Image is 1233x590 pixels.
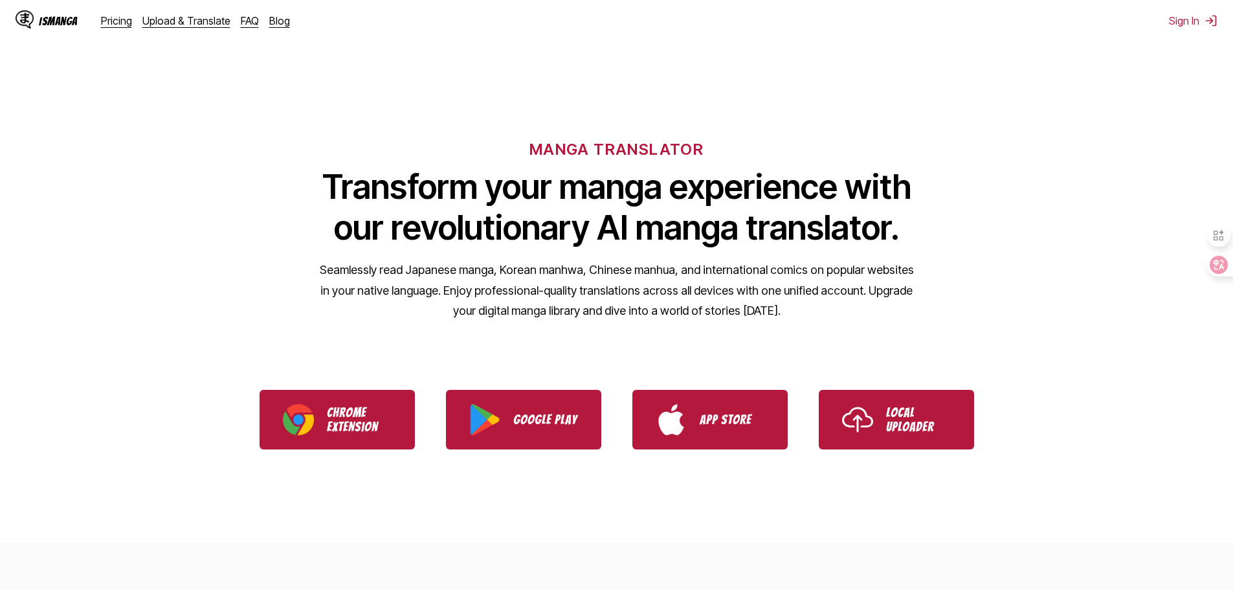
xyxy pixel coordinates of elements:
[842,404,873,435] img: Upload icon
[241,14,259,27] a: FAQ
[327,405,392,434] p: Chrome Extension
[632,390,788,449] a: Download IsManga from App Store
[700,413,764,427] p: App Store
[283,404,314,435] img: Chrome logo
[886,405,951,434] p: Local Uploader
[1169,14,1217,27] button: Sign In
[269,14,290,27] a: Blog
[446,390,601,449] a: Download IsManga from Google Play
[319,260,915,321] p: Seamlessly read Japanese manga, Korean manhwa, Chinese manhua, and international comics on popula...
[319,166,915,248] h1: Transform your manga experience with our revolutionary AI manga translator.
[529,140,704,159] h6: MANGA TRANSLATOR
[513,413,578,427] p: Google Play
[819,390,974,449] a: Use IsManga Local Uploader
[1205,14,1217,27] img: Sign out
[101,14,132,27] a: Pricing
[260,390,415,449] a: Download IsManga Chrome Extension
[656,404,687,435] img: App Store logo
[39,15,78,27] div: IsManga
[142,14,230,27] a: Upload & Translate
[16,10,34,28] img: IsManga Logo
[469,404,500,435] img: Google Play logo
[16,10,101,31] a: IsManga LogoIsManga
